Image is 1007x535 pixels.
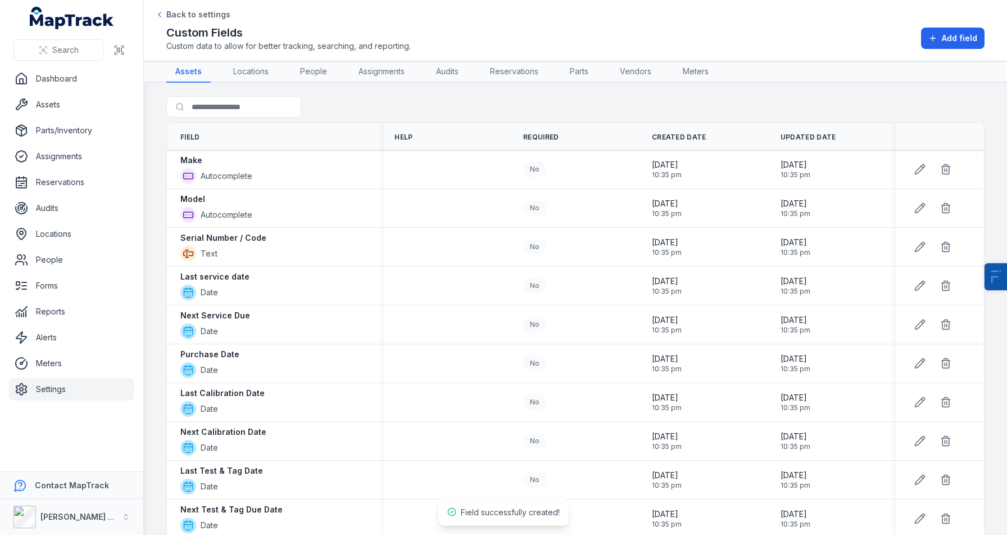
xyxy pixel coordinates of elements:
[461,507,560,517] span: Field successfully created!
[523,394,546,410] div: No
[652,237,682,248] span: [DATE]
[166,9,230,20] span: Back to settings
[781,276,810,296] time: 06/10/2025, 10:35:55 pm
[180,465,263,476] strong: Last Test & Tag Date
[781,198,810,218] time: 06/10/2025, 10:35:55 pm
[523,317,546,332] div: No
[350,61,414,83] a: Assignments
[523,433,546,449] div: No
[180,155,202,166] strong: Make
[781,170,810,179] span: 10:35 pm
[9,171,134,194] a: Reservations
[652,314,682,335] time: 06/10/2025, 10:35:55 pm
[13,39,104,61] button: Search
[781,365,810,374] span: 10:35 pm
[52,44,79,56] span: Search
[652,353,682,365] span: [DATE]
[166,41,411,52] span: Custom data to allow for better tracking, searching, and reporting.
[781,520,810,529] span: 10:35 pm
[523,133,559,142] span: Required
[394,133,412,142] span: Help
[9,93,134,116] a: Assets
[9,197,134,219] a: Audits
[180,504,283,515] strong: Next Test & Tag Due Date
[652,159,682,179] time: 06/10/2025, 10:35:55 pm
[652,276,682,287] span: [DATE]
[155,9,230,20] a: Back to settings
[781,481,810,490] span: 10:35 pm
[781,237,810,257] time: 06/10/2025, 10:35:55 pm
[652,326,682,335] span: 10:35 pm
[9,119,134,142] a: Parts/Inventory
[652,276,682,296] time: 06/10/2025, 10:35:55 pm
[652,198,682,209] span: [DATE]
[781,248,810,257] span: 10:35 pm
[781,509,810,529] time: 06/10/2025, 10:35:55 pm
[291,61,336,83] a: People
[652,481,682,490] span: 10:35 pm
[523,356,546,371] div: No
[781,133,836,142] span: Updated Date
[611,61,660,83] a: Vendors
[180,133,200,142] span: Field
[523,200,546,216] div: No
[180,310,250,321] strong: Next Service Due
[201,287,218,298] span: Date
[652,314,682,326] span: [DATE]
[166,61,211,83] a: Assets
[201,326,218,337] span: Date
[781,442,810,451] span: 10:35 pm
[201,442,218,453] span: Date
[9,275,134,297] a: Forms
[674,61,718,83] a: Meters
[201,481,218,492] span: Date
[781,314,810,335] time: 06/10/2025, 10:35:55 pm
[180,349,239,360] strong: Purchase Date
[652,287,682,296] span: 10:35 pm
[652,365,682,374] span: 10:35 pm
[781,159,810,179] time: 06/10/2025, 10:35:55 pm
[481,61,547,83] a: Reservations
[781,431,810,442] span: [DATE]
[781,314,810,326] span: [DATE]
[180,232,266,244] strong: Serial Number / Code
[201,248,217,259] span: Text
[652,509,682,529] time: 06/10/2025, 10:35:55 pm
[523,472,546,488] div: No
[781,276,810,287] span: [DATE]
[180,388,265,399] strong: Last Calibration Date
[781,209,810,218] span: 10:35 pm
[921,28,985,49] button: Add field
[781,353,810,365] span: [DATE]
[781,353,810,374] time: 06/10/2025, 10:35:55 pm
[40,512,146,521] strong: [PERSON_NAME] Electrical
[652,353,682,374] time: 06/10/2025, 10:35:55 pm
[652,237,682,257] time: 06/10/2025, 10:35:55 pm
[180,426,266,438] strong: Next Calibration Date
[652,442,682,451] span: 10:35 pm
[781,392,810,412] time: 06/10/2025, 10:35:55 pm
[652,159,682,170] span: [DATE]
[35,480,109,490] strong: Contact MapTrack
[781,159,810,170] span: [DATE]
[652,470,682,490] time: 06/10/2025, 10:35:55 pm
[781,392,810,403] span: [DATE]
[652,392,682,412] time: 06/10/2025, 10:35:55 pm
[781,403,810,412] span: 10:35 pm
[781,287,810,296] span: 10:35 pm
[9,223,134,245] a: Locations
[781,470,810,490] time: 06/10/2025, 10:35:55 pm
[9,352,134,375] a: Meters
[523,278,546,294] div: No
[523,239,546,255] div: No
[180,271,250,282] strong: Last service date
[9,378,134,401] a: Settings
[523,161,546,177] div: No
[427,61,468,83] a: Audits
[781,198,810,209] span: [DATE]
[652,198,682,218] time: 06/10/2025, 10:35:55 pm
[652,431,682,442] span: [DATE]
[781,326,810,335] span: 10:35 pm
[9,145,134,168] a: Assignments
[224,61,278,83] a: Locations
